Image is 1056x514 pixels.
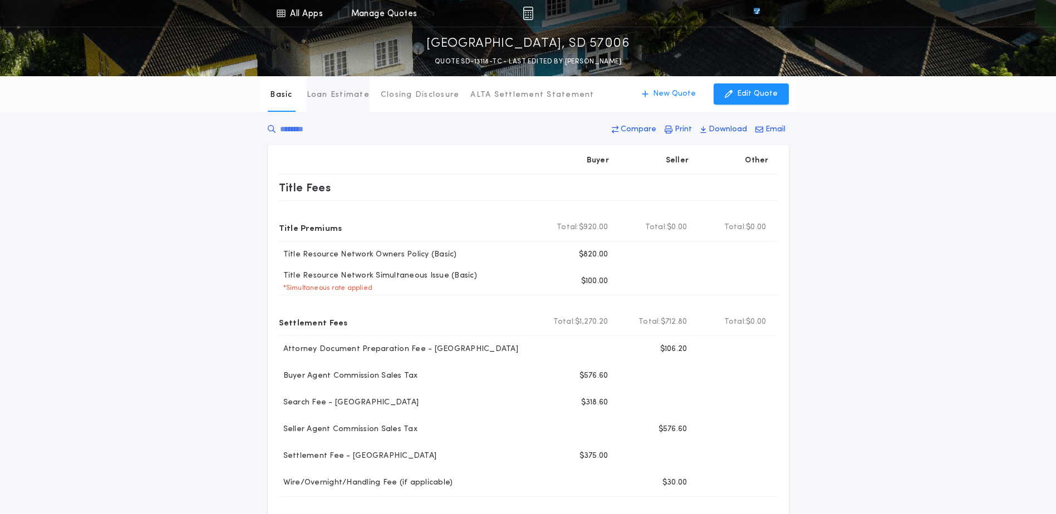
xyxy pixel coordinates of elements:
[279,477,453,488] p: Wire/Overnight/Handling Fee (if applicable)
[653,88,696,100] p: New Quote
[724,317,746,328] b: Total:
[660,344,687,355] p: $106.20
[724,222,746,233] b: Total:
[575,317,608,328] span: $1,270.20
[579,370,608,382] p: $576.60
[745,155,768,166] p: Other
[587,155,609,166] p: Buyer
[279,313,348,331] p: Settlement Fees
[579,249,608,260] p: $820.00
[279,424,418,435] p: Seller Agent Commission Sales Tax
[638,317,661,328] b: Total:
[279,397,419,408] p: Search Fee - [GEOGRAPHIC_DATA]
[697,120,750,140] button: Download
[579,222,608,233] span: $920.00
[381,90,460,101] p: Closing Disclosure
[279,344,518,355] p: Attorney Document Preparation Fee - [GEOGRAPHIC_DATA]
[645,222,667,233] b: Total:
[581,397,608,408] p: $318.60
[279,219,342,236] p: Title Premiums
[662,477,687,488] p: $30.00
[426,35,630,53] p: [GEOGRAPHIC_DATA], SD 57006
[608,120,660,140] button: Compare
[675,124,692,135] p: Print
[621,124,656,135] p: Compare
[765,124,785,135] p: Email
[279,179,331,196] p: Title Fees
[279,451,437,462] p: Settlement Fee - [GEOGRAPHIC_DATA]
[279,370,418,382] p: Buyer Agent Commission Sales Tax
[307,90,370,101] p: Loan Estimate
[581,276,608,287] p: $100.00
[553,317,576,328] b: Total:
[523,7,533,20] img: img
[435,56,621,67] p: QUOTE SD-13118-TC - LAST EDITED BY [PERSON_NAME]
[714,83,789,105] button: Edit Quote
[709,124,747,135] p: Download
[667,222,687,233] span: $0.00
[737,88,778,100] p: Edit Quote
[557,222,579,233] b: Total:
[746,317,766,328] span: $0.00
[752,120,789,140] button: Email
[579,451,608,462] p: $375.00
[470,90,594,101] p: ALTA Settlement Statement
[666,155,689,166] p: Seller
[746,222,766,233] span: $0.00
[661,120,695,140] button: Print
[279,270,477,281] p: Title Resource Network Simultaneous Issue (Basic)
[279,249,457,260] p: Title Resource Network Owners Policy (Basic)
[270,90,292,101] p: Basic
[279,284,373,293] p: * Simultaneous rate applied
[659,424,687,435] p: $576.60
[733,8,780,19] img: vs-icon
[631,83,707,105] button: New Quote
[661,317,687,328] span: $712.80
